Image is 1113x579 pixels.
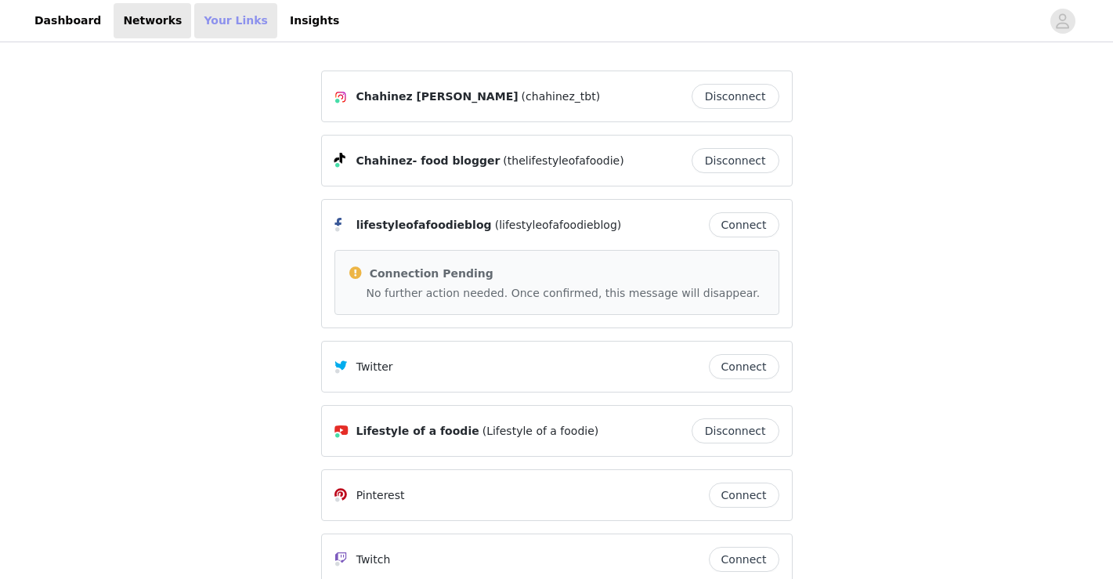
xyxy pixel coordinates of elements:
[280,3,349,38] a: Insights
[356,153,500,169] span: Chahinez- food blogger
[692,148,779,173] button: Disconnect
[709,354,779,379] button: Connect
[503,153,623,169] span: (thelifestyleofafoodie)
[356,423,479,440] span: Lifestyle of a foodie
[367,285,766,302] p: No further action needed. Once confirmed, this message will disappear.
[114,3,191,38] a: Networks
[482,423,599,440] span: (Lifestyle of a foodie)
[709,483,779,508] button: Connect
[1055,9,1070,34] div: avatar
[709,212,779,237] button: Connect
[356,89,519,105] span: Chahinez [PERSON_NAME]
[356,217,492,233] span: lifestyleofafoodieblog
[356,552,391,568] p: Twitch
[194,3,277,38] a: Your Links
[709,547,779,572] button: Connect
[370,267,493,280] span: Connection Pending
[692,84,779,109] button: Disconnect
[356,359,393,375] p: Twitter
[25,3,110,38] a: Dashboard
[495,217,622,233] span: (lifestyleofafoodieblog)
[522,89,601,105] span: (chahinez_tbt)
[334,91,347,103] img: Instagram Icon
[356,487,405,504] p: Pinterest
[692,418,779,443] button: Disconnect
